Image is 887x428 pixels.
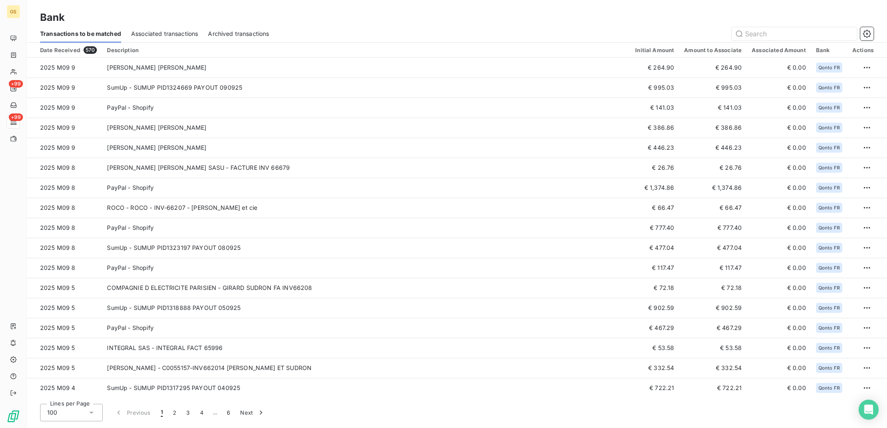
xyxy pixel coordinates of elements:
[102,158,630,178] td: [PERSON_NAME] [PERSON_NAME] SASU - FACTURE INV 66679
[816,47,842,53] div: Bank
[679,118,747,138] td: € 386.86
[630,178,679,198] td: € 1,374.86
[102,78,630,98] td: SumUp - SUMUP PID1324669 PAYOUT 090925
[102,378,630,398] td: SumUp - SUMUP PID1317295 PAYOUT 040925
[102,178,630,198] td: PayPal - Shopify
[630,118,679,138] td: € 386.86
[732,27,857,40] input: Search
[27,318,102,338] td: 2025 M09 5
[630,298,679,318] td: € 902.59
[156,404,168,421] button: 1
[747,98,811,118] td: € 0.00
[747,258,811,278] td: € 0.00
[84,46,97,54] span: 570
[679,58,747,78] td: € 264.90
[747,198,811,218] td: € 0.00
[679,318,747,338] td: € 467.29
[161,408,163,417] span: 1
[630,98,679,118] td: € 141.03
[27,158,102,178] td: 2025 M09 8
[107,47,625,53] div: Description
[819,245,840,250] span: Qonto FR
[102,138,630,158] td: [PERSON_NAME] [PERSON_NAME]
[630,278,679,298] td: € 72.18
[819,185,840,190] span: Qonto FR
[630,58,679,78] td: € 264.90
[747,358,811,378] td: € 0.00
[852,47,874,53] div: Actions
[747,78,811,98] td: € 0.00
[747,218,811,238] td: € 0.00
[679,258,747,278] td: € 117.47
[27,238,102,258] td: 2025 M09 8
[9,113,23,121] span: +99
[630,318,679,338] td: € 467.29
[27,98,102,118] td: 2025 M09 9
[102,98,630,118] td: PayPal - Shopify
[27,358,102,378] td: 2025 M09 5
[819,385,840,390] span: Qonto FR
[630,158,679,178] td: € 26.76
[27,338,102,358] td: 2025 M09 5
[630,258,679,278] td: € 117.47
[27,298,102,318] td: 2025 M09 5
[102,358,630,378] td: [PERSON_NAME] - C0055157-INV662014 [PERSON_NAME] ET SUDRON
[27,218,102,238] td: 2025 M09 8
[7,5,20,18] div: GS
[747,138,811,158] td: € 0.00
[630,358,679,378] td: € 332.54
[679,98,747,118] td: € 141.03
[819,205,840,210] span: Qonto FR
[679,78,747,98] td: € 995.03
[679,278,747,298] td: € 72.18
[40,30,121,38] span: Transactions to be matched
[109,404,156,421] button: Previous
[7,410,20,423] img: Logo LeanPay
[27,78,102,98] td: 2025 M09 9
[102,318,630,338] td: PayPal - Shopify
[131,30,198,38] span: Associated transactions
[679,358,747,378] td: € 332.54
[102,118,630,138] td: [PERSON_NAME] [PERSON_NAME]
[27,198,102,218] td: 2025 M09 8
[747,298,811,318] td: € 0.00
[168,404,181,421] button: 2
[747,118,811,138] td: € 0.00
[684,47,742,53] div: Amount to Associate
[819,65,840,70] span: Qonto FR
[40,46,97,54] div: Date Received
[819,165,840,170] span: Qonto FR
[819,325,840,330] span: Qonto FR
[819,85,840,90] span: Qonto FR
[9,80,23,88] span: +99
[27,378,102,398] td: 2025 M09 4
[102,198,630,218] td: ROCO - ROCO - INV-66207 - [PERSON_NAME] et cie
[102,58,630,78] td: [PERSON_NAME] [PERSON_NAME]
[630,238,679,258] td: € 477.04
[102,338,630,358] td: INTEGRAL SAS - INTEGRAL FACT 65996
[630,218,679,238] td: € 777.40
[102,238,630,258] td: SumUp - SUMUP PID1323197 PAYOUT 080925
[679,138,747,158] td: € 446.23
[752,47,806,53] div: Associated Amount
[27,58,102,78] td: 2025 M09 9
[679,218,747,238] td: € 777.40
[747,238,811,258] td: € 0.00
[27,278,102,298] td: 2025 M09 5
[630,378,679,398] td: € 722.21
[747,278,811,298] td: € 0.00
[819,305,840,310] span: Qonto FR
[27,118,102,138] td: 2025 M09 9
[181,404,195,421] button: 3
[102,298,630,318] td: SumUp - SUMUP PID1318888 PAYOUT 050925
[679,338,747,358] td: € 53.58
[819,225,840,230] span: Qonto FR
[40,10,65,25] h3: Bank
[195,404,208,421] button: 4
[630,138,679,158] td: € 446.23
[222,404,235,421] button: 6
[747,158,811,178] td: € 0.00
[679,238,747,258] td: € 477.04
[635,47,674,53] div: Initial Amount
[630,78,679,98] td: € 995.03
